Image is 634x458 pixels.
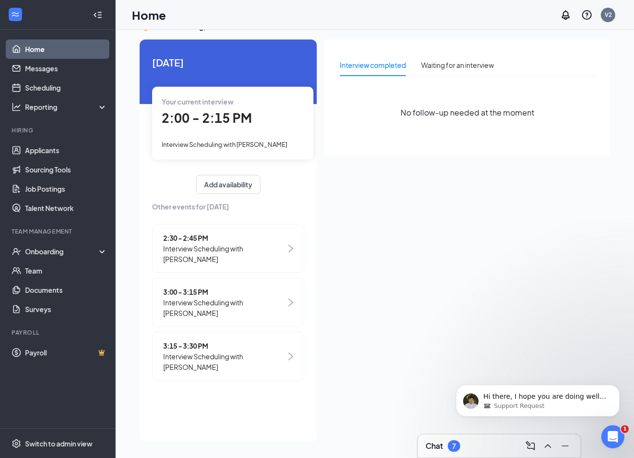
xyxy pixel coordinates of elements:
[25,102,108,112] div: Reporting
[163,233,286,243] span: 2:30 - 2:45 PM
[25,343,107,362] a: PayrollCrown
[25,179,107,198] a: Job Postings
[25,39,107,59] a: Home
[163,340,286,351] span: 3:15 - 3:30 PM
[441,365,634,432] iframe: Intercom notifications message
[25,261,107,280] a: Team
[93,10,103,20] svg: Collapse
[163,351,286,372] span: Interview Scheduling with [PERSON_NAME]
[152,55,304,70] span: [DATE]
[12,439,21,448] svg: Settings
[340,60,406,70] div: Interview completed
[162,141,287,148] span: Interview Scheduling with [PERSON_NAME]
[12,227,105,236] div: Team Management
[12,102,21,112] svg: Analysis
[525,440,536,452] svg: ComposeMessage
[163,297,286,318] span: Interview Scheduling with [PERSON_NAME]
[25,247,99,256] div: Onboarding
[163,287,286,297] span: 3:00 - 3:15 PM
[601,425,624,448] iframe: Intercom live chat
[557,438,573,454] button: Minimize
[25,198,107,218] a: Talent Network
[560,9,571,21] svg: Notifications
[25,280,107,300] a: Documents
[25,59,107,78] a: Messages
[542,440,554,452] svg: ChevronUp
[12,247,21,256] svg: UserCheck
[605,11,612,19] div: V2
[12,126,105,134] div: Hiring
[132,7,166,23] h1: Home
[196,175,260,194] button: Add availability
[621,425,629,433] span: 1
[12,328,105,337] div: Payroll
[152,201,304,212] span: Other events for [DATE]
[25,141,107,160] a: Applicants
[162,110,252,126] span: 2:00 - 2:15 PM
[452,442,456,450] div: 7
[559,440,571,452] svg: Minimize
[401,106,534,118] span: No follow-up needed at the moment
[523,438,538,454] button: ComposeMessage
[25,78,107,97] a: Scheduling
[25,160,107,179] a: Sourcing Tools
[540,438,556,454] button: ChevronUp
[581,9,593,21] svg: QuestionInfo
[421,60,494,70] div: Waiting for an interview
[11,10,20,19] svg: WorkstreamLogo
[25,300,107,319] a: Surveys
[426,441,443,451] h3: Chat
[25,439,92,448] div: Switch to admin view
[162,97,233,106] span: Your current interview
[163,243,286,264] span: Interview Scheduling with [PERSON_NAME]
